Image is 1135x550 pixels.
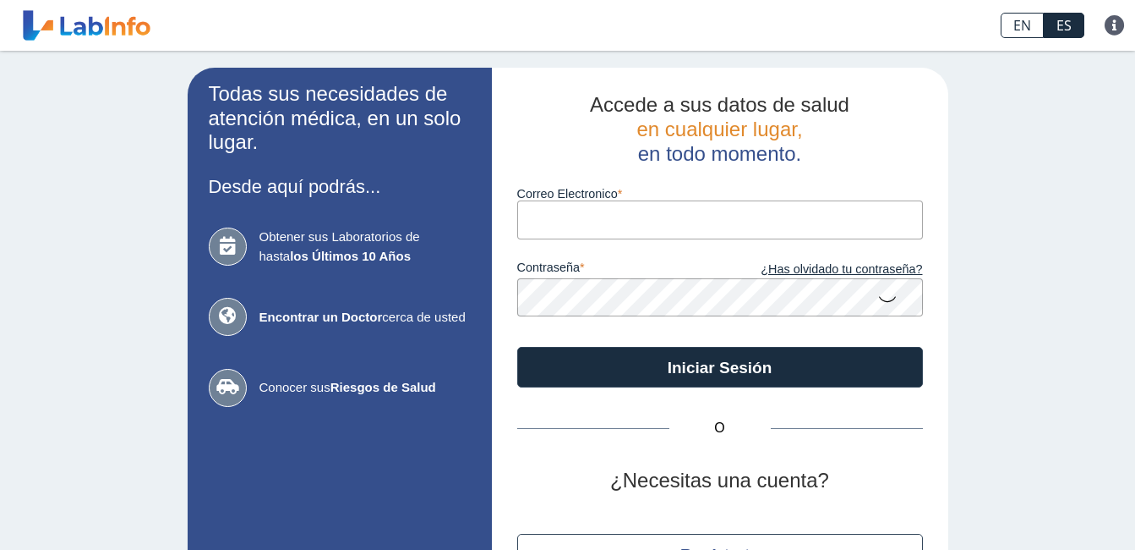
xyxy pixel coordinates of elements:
button: Iniciar Sesión [517,347,923,388]
label: contraseña [517,261,720,279]
span: O [669,418,771,438]
span: en cualquier lugar, [636,118,802,140]
h2: ¿Necesitas una cuenta? [517,469,923,493]
b: Encontrar un Doctor [259,310,383,324]
h3: Desde aquí podrás... [209,176,471,197]
a: ES [1044,13,1084,38]
span: Accede a sus datos de salud [590,93,849,116]
span: Obtener sus Laboratorios de hasta [259,228,471,266]
span: Conocer sus [259,378,471,398]
label: Correo Electronico [517,187,923,201]
b: los Últimos 10 Años [290,249,411,263]
h2: Todas sus necesidades de atención médica, en un solo lugar. [209,82,471,155]
span: en todo momento. [638,142,801,165]
span: cerca de usted [259,308,471,327]
a: EN [1001,13,1044,38]
b: Riesgos de Salud [330,380,436,394]
a: ¿Has olvidado tu contraseña? [720,261,923,279]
